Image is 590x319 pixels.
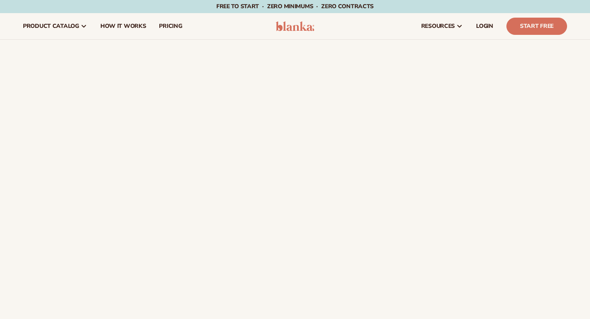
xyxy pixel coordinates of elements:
a: LOGIN [470,13,500,39]
span: resources [421,23,455,30]
span: LOGIN [476,23,493,30]
a: Start Free [506,18,567,35]
span: product catalog [23,23,79,30]
a: resources [415,13,470,39]
a: product catalog [16,13,94,39]
img: logo [276,21,315,31]
span: pricing [159,23,182,30]
a: pricing [152,13,188,39]
a: How It Works [94,13,153,39]
span: How It Works [100,23,146,30]
span: Free to start · ZERO minimums · ZERO contracts [216,2,374,10]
